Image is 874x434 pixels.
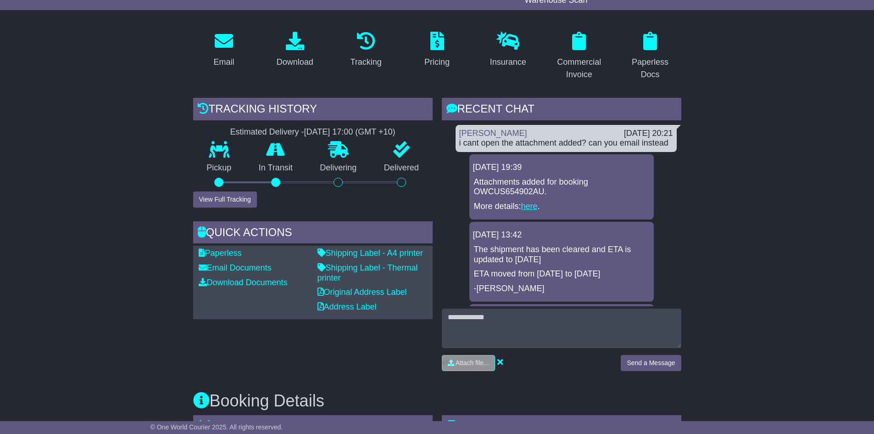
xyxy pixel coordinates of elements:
a: Insurance [484,28,532,72]
div: Paperless Docs [625,56,675,81]
div: Tracking history [193,98,433,123]
div: [DATE] 20:21 [624,129,673,139]
a: [PERSON_NAME] [459,129,527,138]
div: Tracking [350,56,381,68]
a: Shipping Label - Thermal printer [317,263,418,282]
a: Pricing [418,28,456,72]
a: Tracking [344,28,387,72]
div: [DATE] 13:42 [473,230,650,240]
div: Quick Actions [193,221,433,246]
div: Download [277,56,313,68]
span: © One World Courier 2025. All rights reserved. [150,423,283,431]
p: -[PERSON_NAME] [474,284,649,294]
a: Shipping Label - A4 printer [317,248,423,258]
h3: Booking Details [193,392,681,410]
p: Pickup [193,163,245,173]
div: RECENT CHAT [442,98,681,123]
a: Download [271,28,319,72]
a: Address Label [317,302,377,311]
div: Email [213,56,234,68]
div: Commercial Invoice [554,56,604,81]
div: Insurance [490,56,526,68]
a: Email Documents [199,263,272,272]
a: Paperless [199,248,242,258]
a: Original Address Label [317,287,407,297]
button: Send a Message [621,355,681,371]
button: View Full Tracking [193,192,257,208]
p: ETA moved from [DATE] to [DATE] [474,269,649,279]
div: Estimated Delivery - [193,127,433,137]
p: In Transit [245,163,306,173]
a: Email [207,28,240,72]
a: Commercial Invoice [548,28,610,84]
div: Pricing [424,56,450,68]
p: The shipment has been cleared and ETA is updated to [DATE] [474,245,649,265]
div: [DATE] 17:00 (GMT +10) [304,127,395,137]
div: [DATE] 19:39 [473,163,650,173]
p: More details: . [474,202,649,212]
div: i cant open the attachment added? can you email instead [459,138,673,148]
p: Attachments added for booking OWCUS654902AU. [474,177,649,197]
a: Paperless Docs [619,28,681,84]
p: Delivered [370,163,433,173]
a: Download Documents [199,278,288,287]
a: here [521,202,538,211]
p: Delivering [306,163,371,173]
